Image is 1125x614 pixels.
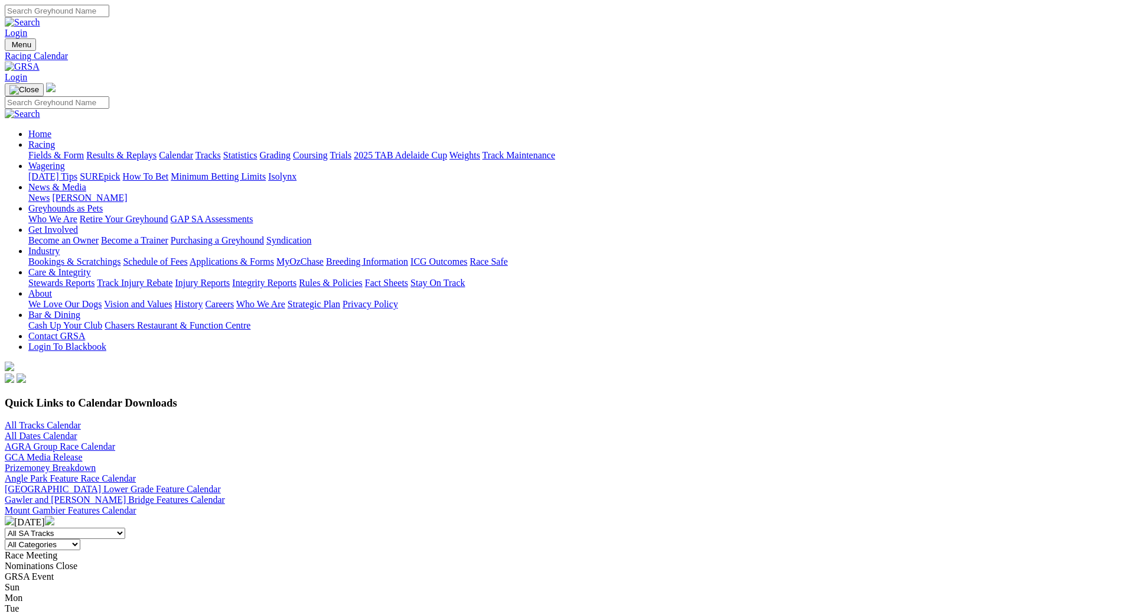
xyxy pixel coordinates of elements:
a: Track Injury Rebate [97,278,172,288]
a: Vision and Values [104,299,172,309]
a: Breeding Information [326,256,408,267]
a: Stay On Track [410,278,465,288]
a: Racing [28,139,55,150]
a: Fact Sheets [365,278,408,288]
div: Nominations Close [5,561,1120,571]
input: Search [5,5,109,17]
a: Track Maintenance [482,150,555,160]
img: logo-grsa-white.png [46,83,56,92]
div: Race Meeting [5,550,1120,561]
a: Get Involved [28,225,78,235]
div: Greyhounds as Pets [28,214,1120,225]
a: Strategic Plan [288,299,340,309]
a: Isolynx [268,171,296,181]
a: Become an Owner [28,235,99,245]
div: Industry [28,256,1120,267]
img: Search [5,17,40,28]
a: MyOzChase [276,256,324,267]
div: Get Involved [28,235,1120,246]
img: chevron-left-pager-white.svg [5,516,14,525]
div: News & Media [28,193,1120,203]
div: Tue [5,603,1120,614]
a: Grading [260,150,291,160]
a: Gawler and [PERSON_NAME] Bridge Features Calendar [5,495,225,505]
a: Login [5,72,27,82]
a: Chasers Restaurant & Function Centre [105,320,250,330]
a: Fields & Form [28,150,84,160]
a: Careers [205,299,234,309]
a: How To Bet [123,171,169,181]
a: Calendar [159,150,193,160]
a: We Love Our Dogs [28,299,102,309]
a: Statistics [223,150,257,160]
a: All Tracks Calendar [5,420,81,430]
span: Menu [12,40,31,49]
a: Weights [449,150,480,160]
a: About [28,288,52,298]
a: Industry [28,246,60,256]
a: Wagering [28,161,65,171]
a: All Dates Calendar [5,431,77,441]
div: Mon [5,593,1120,603]
a: Bar & Dining [28,310,80,320]
a: Care & Integrity [28,267,91,277]
a: Greyhounds as Pets [28,203,103,213]
div: [DATE] [5,516,1120,528]
a: ICG Outcomes [410,256,467,267]
button: Toggle navigation [5,83,44,96]
img: twitter.svg [17,373,26,383]
a: Mount Gambier Features Calendar [5,505,136,515]
a: History [174,299,203,309]
a: Syndication [266,235,311,245]
div: Bar & Dining [28,320,1120,331]
a: Results & Replays [86,150,156,160]
a: SUREpick [80,171,120,181]
a: Who We Are [28,214,77,224]
img: facebook.svg [5,373,14,383]
a: Login To Blackbook [28,342,106,352]
div: Sun [5,582,1120,593]
img: Close [9,85,39,95]
a: Schedule of Fees [123,256,187,267]
a: GCA Media Release [5,452,83,462]
div: Racing [28,150,1120,161]
a: News [28,193,50,203]
a: Privacy Policy [343,299,398,309]
a: Become a Trainer [101,235,168,245]
a: Applications & Forms [190,256,274,267]
a: Purchasing a Greyhound [171,235,264,245]
a: News & Media [28,182,86,192]
a: [PERSON_NAME] [52,193,127,203]
a: [DATE] Tips [28,171,77,181]
div: Care & Integrity [28,278,1120,288]
a: Racing Calendar [5,51,1120,61]
a: Bookings & Scratchings [28,256,120,267]
a: Rules & Policies [299,278,363,288]
a: AGRA Group Race Calendar [5,441,115,451]
a: Login [5,28,27,38]
a: Contact GRSA [28,331,85,341]
img: Search [5,109,40,119]
a: Race Safe [469,256,507,267]
a: 2025 TAB Adelaide Cup [354,150,447,160]
a: Angle Park Feature Race Calendar [5,473,136,483]
a: Injury Reports [175,278,230,288]
a: Prizemoney Breakdown [5,463,96,473]
a: Tracks [195,150,221,160]
a: Minimum Betting Limits [171,171,266,181]
a: Integrity Reports [232,278,296,288]
input: Search [5,96,109,109]
a: Coursing [293,150,328,160]
a: Stewards Reports [28,278,94,288]
a: Home [28,129,51,139]
button: Toggle navigation [5,38,36,51]
a: Who We Are [236,299,285,309]
div: About [28,299,1120,310]
a: Cash Up Your Club [28,320,102,330]
a: GAP SA Assessments [171,214,253,224]
h3: Quick Links to Calendar Downloads [5,397,1120,410]
img: logo-grsa-white.png [5,362,14,371]
a: Retire Your Greyhound [80,214,168,224]
a: [GEOGRAPHIC_DATA] Lower Grade Feature Calendar [5,484,221,494]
